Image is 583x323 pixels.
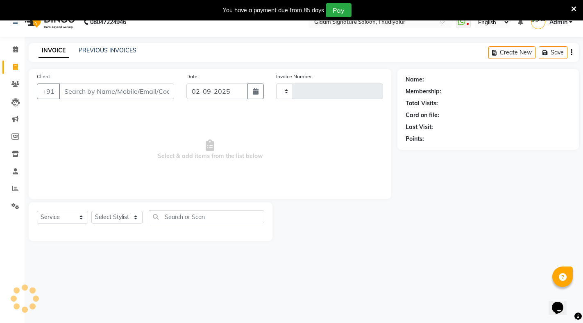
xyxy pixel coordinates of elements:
[539,46,567,59] button: Save
[223,6,324,15] div: You have a payment due from 85 days
[149,210,264,223] input: Search or Scan
[406,99,438,108] div: Total Visits:
[37,109,383,191] span: Select & add items from the list below
[186,73,197,80] label: Date
[549,18,567,27] span: Admin
[406,87,441,96] div: Membership:
[406,75,424,84] div: Name:
[37,73,50,80] label: Client
[39,43,69,58] a: INVOICE
[406,135,424,143] div: Points:
[79,47,136,54] a: PREVIOUS INVOICES
[59,84,174,99] input: Search by Name/Mobile/Email/Code
[90,11,126,34] b: 08047224946
[21,11,77,34] img: logo
[406,123,433,131] div: Last Visit:
[549,290,575,315] iframe: chat widget
[488,46,535,59] button: Create New
[531,15,545,29] img: Admin
[276,73,312,80] label: Invoice Number
[326,3,352,17] button: Pay
[406,111,439,120] div: Card on file:
[37,84,60,99] button: +91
